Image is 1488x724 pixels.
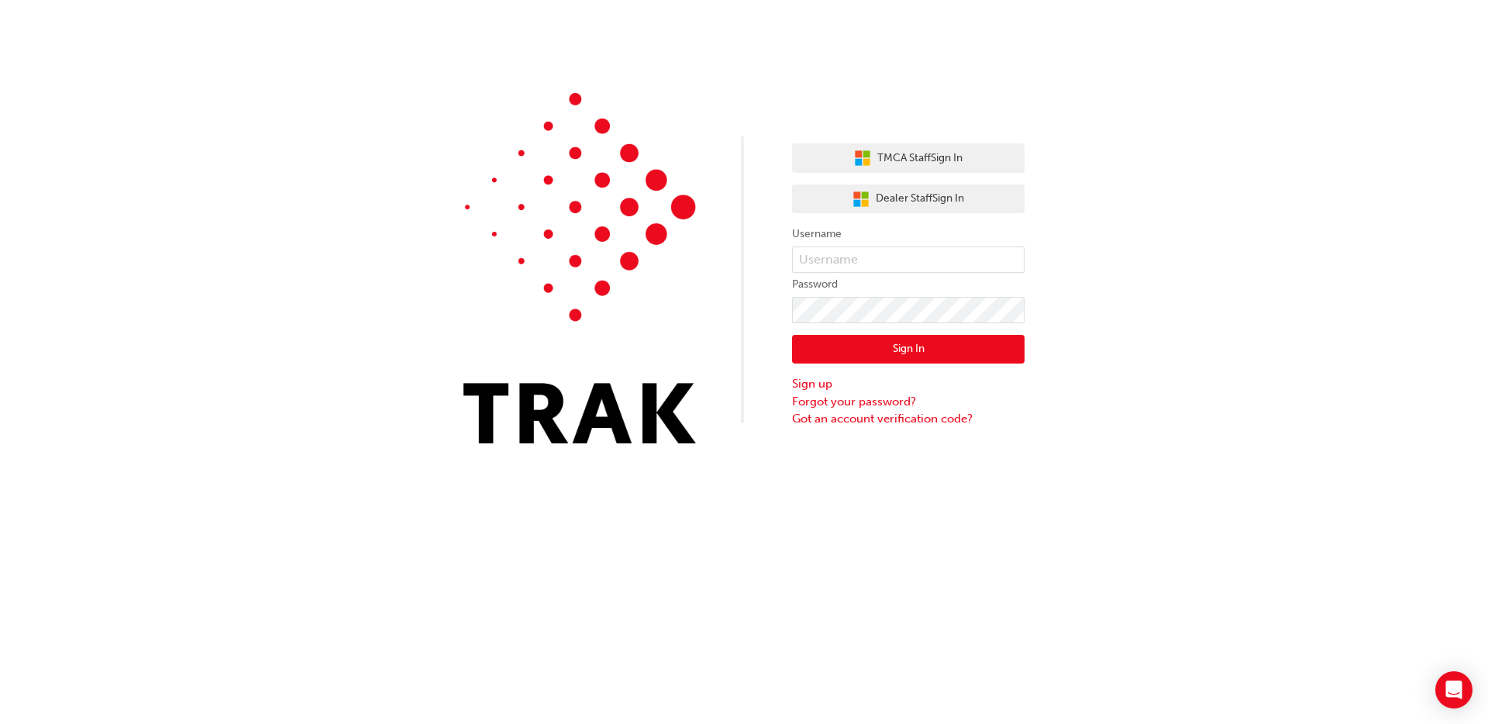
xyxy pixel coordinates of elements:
[792,335,1025,364] button: Sign In
[877,150,963,167] span: TMCA Staff Sign In
[792,410,1025,428] a: Got an account verification code?
[876,190,964,208] span: Dealer Staff Sign In
[792,375,1025,393] a: Sign up
[792,184,1025,214] button: Dealer StaffSign In
[463,93,696,443] img: Trak
[792,275,1025,294] label: Password
[792,393,1025,411] a: Forgot your password?
[792,247,1025,273] input: Username
[792,143,1025,173] button: TMCA StaffSign In
[1435,671,1472,708] div: Open Intercom Messenger
[792,225,1025,243] label: Username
